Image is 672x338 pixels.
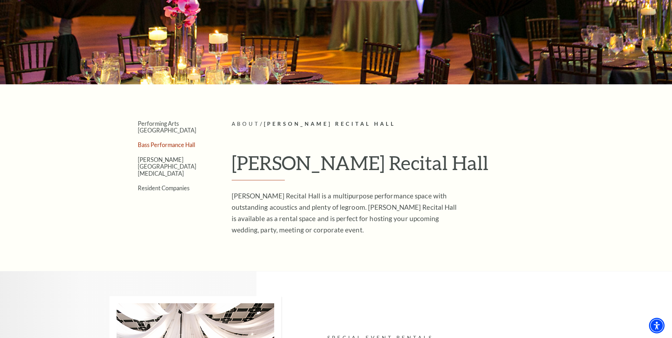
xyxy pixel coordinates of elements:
p: / [232,120,556,129]
a: Bass Performance Hall [138,141,195,148]
div: Accessibility Menu [649,318,665,333]
p: [PERSON_NAME] Recital Hall is a multipurpose performance space with outstanding acoustics and ple... [232,190,462,236]
a: Resident Companies [138,185,190,191]
span: [PERSON_NAME] Recital Hall [264,121,396,127]
h1: [PERSON_NAME] Recital Hall [232,151,556,180]
a: Performing Arts [GEOGRAPHIC_DATA] [138,120,196,134]
span: About [232,121,260,127]
a: [PERSON_NAME][GEOGRAPHIC_DATA][MEDICAL_DATA] [138,156,196,177]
